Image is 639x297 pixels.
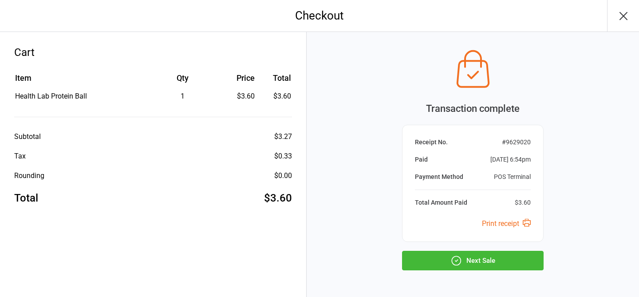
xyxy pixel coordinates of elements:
div: Subtotal [14,131,41,142]
div: POS Terminal [494,172,531,182]
div: Total Amount Paid [415,198,467,207]
td: $3.60 [258,91,291,102]
th: Total [258,72,291,90]
div: # 9629020 [502,138,531,147]
div: $3.27 [274,131,292,142]
button: Next Sale [402,251,544,270]
th: Item [15,72,146,90]
th: Qty [146,72,219,90]
div: $0.00 [274,170,292,181]
div: $3.60 [264,190,292,206]
div: Transaction complete [402,101,544,116]
span: Health Lab Protein Ball [15,92,87,100]
div: Payment Method [415,172,463,182]
div: Rounding [14,170,44,181]
div: Tax [14,151,26,162]
div: $3.60 [515,198,531,207]
div: $3.60 [220,91,255,102]
div: Cart [14,44,292,60]
div: Receipt No. [415,138,448,147]
div: [DATE] 6:54pm [490,155,531,164]
div: Paid [415,155,428,164]
div: $0.33 [274,151,292,162]
a: Print receipt [482,219,531,228]
div: Total [14,190,38,206]
div: 1 [146,91,219,102]
div: Price [220,72,255,84]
